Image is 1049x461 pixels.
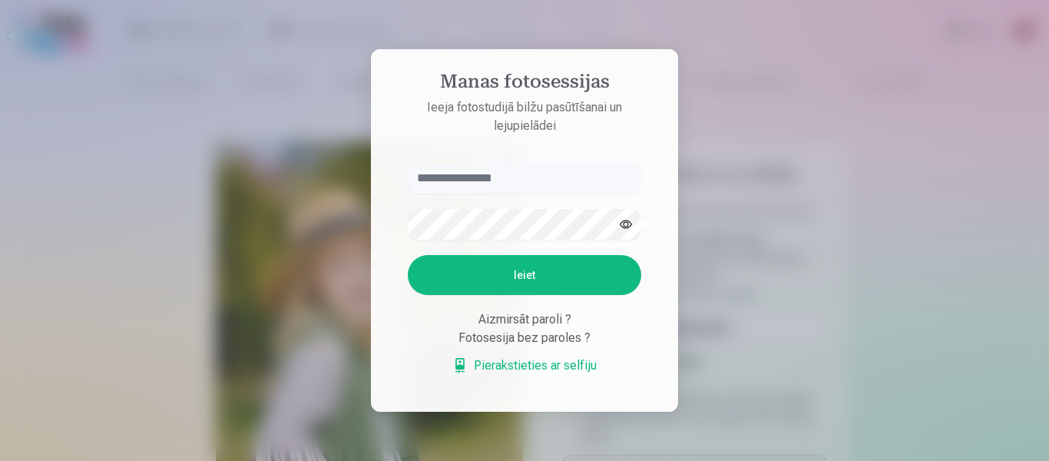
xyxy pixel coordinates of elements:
div: Fotosesija bez paroles ? [408,329,641,347]
div: Aizmirsāt paroli ? [408,310,641,329]
p: Ieeja fotostudijā bilžu pasūtīšanai un lejupielādei [392,98,657,135]
h4: Manas fotosessijas [392,71,657,98]
a: Pierakstieties ar selfiju [452,357,597,375]
button: Ieiet [408,255,641,295]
